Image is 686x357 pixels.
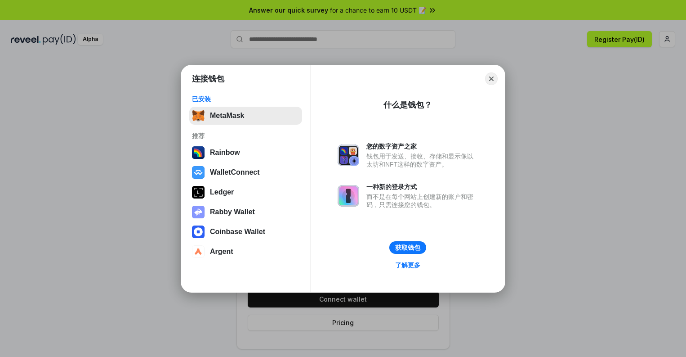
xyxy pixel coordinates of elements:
button: Ledger [189,183,302,201]
img: svg+xml,%3Csvg%20width%3D%22120%22%20height%3D%22120%22%20viewBox%3D%220%200%20120%20120%22%20fil... [192,146,205,159]
img: svg+xml,%3Csvg%20width%3D%2228%22%20height%3D%2228%22%20viewBox%3D%220%200%2028%2028%22%20fill%3D... [192,226,205,238]
img: svg+xml,%3Csvg%20width%3D%2228%22%20height%3D%2228%22%20viewBox%3D%220%200%2028%2028%22%20fill%3D... [192,245,205,258]
img: svg+xml,%3Csvg%20xmlns%3D%22http%3A%2F%2Fwww.w3.org%2F2000%2Fsvg%22%20width%3D%2228%22%20height%3... [192,186,205,199]
button: MetaMask [189,107,302,125]
div: 您的数字资产之家 [366,142,478,150]
button: Close [485,72,498,85]
div: 一种新的登录方式 [366,183,478,191]
div: Rabby Wallet [210,208,255,216]
button: Coinbase Wallet [189,223,302,241]
div: WalletConnect [210,168,260,176]
div: 而不是在每个网站上创建新的账户和密码，只需连接您的钱包。 [366,193,478,209]
img: svg+xml,%3Csvg%20xmlns%3D%22http%3A%2F%2Fwww.w3.org%2F2000%2Fsvg%22%20fill%3D%22none%22%20viewBox... [338,145,359,166]
button: WalletConnect [189,163,302,181]
div: Coinbase Wallet [210,228,265,236]
a: 了解更多 [390,259,426,271]
div: 已安装 [192,95,299,103]
img: svg+xml,%3Csvg%20width%3D%2228%22%20height%3D%2228%22%20viewBox%3D%220%200%2028%2028%22%20fill%3D... [192,166,205,179]
div: Argent [210,248,233,256]
button: Argent [189,243,302,261]
div: 什么是钱包？ [383,99,432,110]
h1: 连接钱包 [192,73,224,84]
button: Rainbow [189,144,302,162]
button: 获取钱包 [389,241,426,254]
div: 推荐 [192,132,299,140]
div: Rainbow [210,149,240,157]
div: 获取钱包 [395,244,420,252]
img: svg+xml,%3Csvg%20xmlns%3D%22http%3A%2F%2Fwww.w3.org%2F2000%2Fsvg%22%20fill%3D%22none%22%20viewBox... [338,185,359,207]
div: Ledger [210,188,234,196]
div: 钱包用于发送、接收、存储和显示像以太坊和NFT这样的数字资产。 [366,152,478,168]
button: Rabby Wallet [189,203,302,221]
img: svg+xml,%3Csvg%20fill%3D%22none%22%20height%3D%2233%22%20viewBox%3D%220%200%2035%2033%22%20width%... [192,109,205,122]
div: MetaMask [210,112,244,120]
img: svg+xml,%3Csvg%20xmlns%3D%22http%3A%2F%2Fwww.w3.org%2F2000%2Fsvg%22%20fill%3D%22none%22%20viewBox... [192,206,205,218]
div: 了解更多 [395,261,420,269]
